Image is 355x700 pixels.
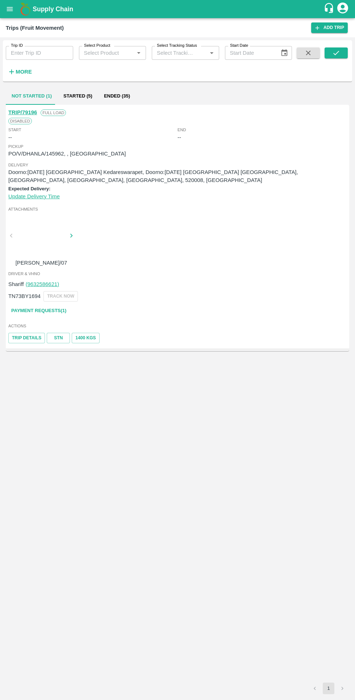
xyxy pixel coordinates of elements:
button: Open [207,48,216,58]
a: (9632586621) [26,281,59,287]
p: [PERSON_NAME]/07 [14,259,68,267]
label: Trip ID [11,43,23,49]
span: Actions [8,323,347,329]
button: Started (5) [58,87,98,105]
input: Select Tracking Status [154,48,196,58]
div: account of current user [336,1,349,17]
span: Delivery [8,162,347,168]
button: page 1 [323,683,334,694]
span: End [177,127,186,133]
label: Expected Delivery: [8,186,50,191]
label: Select Product [84,43,110,49]
label: Start Date [230,43,248,49]
a: Payment Requests(1) [8,305,69,317]
span: Full Load [41,109,66,116]
span: Attachments [8,206,347,212]
div: Trips (Fruit Movement) [6,23,64,33]
button: Choose date [277,46,291,60]
a: Trip Details [8,333,45,343]
button: Ended (35) [98,87,136,105]
p: PO/V/DHANLA/145962, , [GEOGRAPHIC_DATA] [8,150,347,158]
a: TRIP/79196 [8,109,37,115]
span: Start [8,127,21,133]
img: logo [18,2,33,16]
button: open drawer [1,1,18,17]
button: 1400 Kgs [72,333,99,343]
button: Not Started (1) [6,87,58,105]
input: Select Product [81,48,132,58]
p: TN73BY1694 [8,292,41,300]
span: Driver & VHNo [8,270,347,277]
input: Enter Trip ID [6,46,73,60]
strong: More [16,69,32,75]
button: More [6,66,34,78]
div: -- [177,133,181,141]
nav: pagination navigation [308,683,349,694]
b: Supply Chain [33,5,73,13]
input: Start Date [225,46,275,60]
a: Supply Chain [33,4,323,14]
a: Update Delivery Time [8,194,60,199]
label: Select Tracking Status [157,43,197,49]
span: Shariff [8,281,24,287]
div: -- [8,133,12,141]
div: customer-support [323,3,336,16]
button: Open [134,48,143,58]
a: Add Trip [311,22,348,33]
a: STN [47,333,70,343]
span: Disabled [8,118,32,124]
span: Pickup [8,143,347,150]
p: Doorno:[DATE] [GEOGRAPHIC_DATA] Kedareswarapet, Doorno:[DATE] [GEOGRAPHIC_DATA] [GEOGRAPHIC_DATA]... [8,168,347,185]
